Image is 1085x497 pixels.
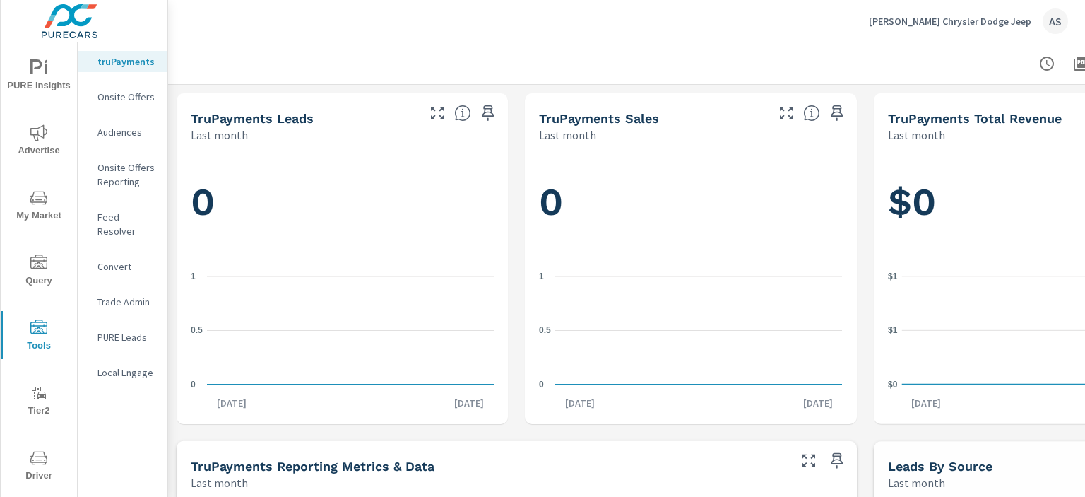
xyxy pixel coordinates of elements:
[78,362,167,383] div: Local Engage
[539,325,551,335] text: 0.5
[191,325,203,335] text: 0.5
[888,127,945,144] p: Last month
[5,255,73,289] span: Query
[539,271,544,281] text: 1
[191,111,314,126] h5: truPayments Leads
[5,385,73,419] span: Tier2
[78,86,167,107] div: Onsite Offers
[191,271,196,281] text: 1
[826,102,848,124] span: Save this to your personalized report
[97,125,156,139] p: Audiences
[97,259,156,274] p: Convert
[5,124,73,159] span: Advertise
[5,59,73,94] span: PURE Insights
[97,160,156,189] p: Onsite Offers Reporting
[1043,8,1068,34] div: AS
[775,102,798,124] button: Make Fullscreen
[191,178,494,226] h1: 0
[869,15,1031,28] p: [PERSON_NAME] Chrysler Dodge Jeep
[888,271,898,281] text: $1
[901,396,951,410] p: [DATE]
[539,178,842,226] h1: 0
[477,102,499,124] span: Save this to your personalized report
[78,327,167,348] div: PURE Leads
[191,380,196,390] text: 0
[5,450,73,484] span: Driver
[5,189,73,224] span: My Market
[888,325,898,335] text: $1
[539,111,659,126] h5: truPayments Sales
[97,295,156,309] p: Trade Admin
[555,396,605,410] p: [DATE]
[803,105,820,122] span: Number of sales matched to a truPayments lead. [Source: This data is sourced from the dealer's DM...
[888,474,945,491] p: Last month
[888,379,898,389] text: $0
[207,396,256,410] p: [DATE]
[78,256,167,277] div: Convert
[191,127,248,144] p: Last month
[78,291,167,312] div: Trade Admin
[5,320,73,354] span: Tools
[444,396,494,410] p: [DATE]
[793,396,843,410] p: [DATE]
[97,330,156,344] p: PURE Leads
[191,474,248,491] p: Last month
[426,102,449,124] button: Make Fullscreen
[97,90,156,104] p: Onsite Offers
[78,206,167,242] div: Feed Resolver
[539,380,544,390] text: 0
[78,51,167,72] div: truPayments
[78,122,167,143] div: Audiences
[888,459,992,474] h5: Leads By Source
[97,54,156,69] p: truPayments
[826,450,848,472] span: Save this to your personalized report
[191,459,434,474] h5: truPayments Reporting Metrics & Data
[97,210,156,238] p: Feed Resolver
[97,366,156,380] p: Local Engage
[539,127,596,144] p: Last month
[78,157,167,192] div: Onsite Offers Reporting
[888,111,1062,126] h5: truPayments Total Revenue
[798,450,820,472] button: Make Fullscreen
[454,105,471,122] span: The number of truPayments leads.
